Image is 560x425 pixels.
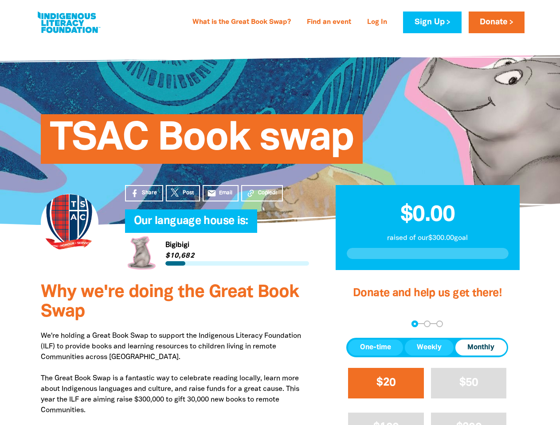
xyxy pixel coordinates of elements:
[219,189,232,197] span: Email
[405,340,454,355] button: Weekly
[346,338,508,357] div: Donation frequency
[400,205,455,225] span: $0.00
[417,342,442,353] span: Weekly
[207,189,216,198] i: email
[360,342,391,353] span: One-time
[436,321,443,327] button: Navigate to step 3 of 3 to enter your payment details
[455,340,506,355] button: Monthly
[166,185,200,201] a: Post
[459,378,478,388] span: $50
[362,15,392,30] a: Log In
[183,189,194,197] span: Post
[411,321,418,327] button: Navigate to step 1 of 3 to enter your donation amount
[403,12,461,33] a: Sign Up
[469,12,525,33] a: Donate
[134,216,248,233] span: Our language house is:
[376,378,396,388] span: $20
[353,288,502,298] span: Donate and help us get there!
[424,321,431,327] button: Navigate to step 2 of 3 to enter your details
[348,368,424,398] button: $20
[348,340,403,355] button: One-time
[258,189,277,197] span: Copied!
[187,15,296,30] a: What is the Great Book Swap?
[125,185,163,201] a: Share
[125,224,309,229] h6: My Team
[467,342,494,353] span: Monthly
[203,185,239,201] a: emailEmail
[347,233,509,243] p: raised of our $300.00 goal
[241,185,283,201] button: Copied!
[50,121,354,164] span: TSAC Book swap
[431,368,507,398] button: $50
[302,15,356,30] a: Find an event
[41,284,299,320] span: Why we're doing the Great Book Swap
[142,189,157,197] span: Share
